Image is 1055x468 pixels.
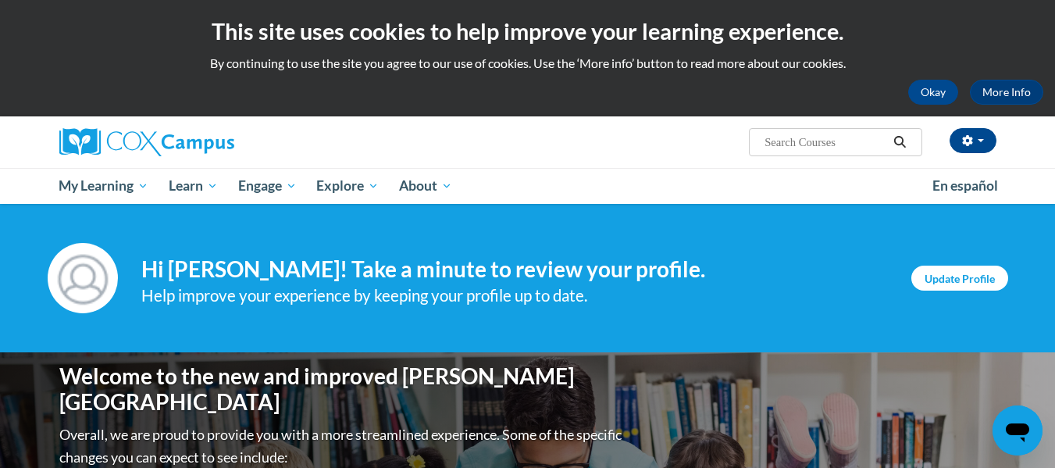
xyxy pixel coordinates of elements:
img: Profile Image [48,243,118,313]
p: By continuing to use the site you agree to our use of cookies. Use the ‘More info’ button to read... [12,55,1043,72]
button: Account Settings [950,128,996,153]
a: En español [922,170,1008,202]
span: Learn [169,177,218,195]
div: Main menu [36,168,1020,204]
span: Explore [316,177,379,195]
h1: Welcome to the new and improved [PERSON_NAME][GEOGRAPHIC_DATA] [59,363,626,416]
button: Search [888,133,911,152]
a: Engage [228,168,307,204]
span: Engage [238,177,297,195]
a: Update Profile [911,266,1008,291]
span: About [399,177,452,195]
span: En español [932,177,998,194]
a: Cox Campus [59,128,356,156]
a: Explore [306,168,389,204]
a: About [389,168,462,204]
span: My Learning [59,177,148,195]
input: Search Courses [763,133,888,152]
img: Cox Campus [59,128,234,156]
div: Help improve your experience by keeping your profile up to date. [141,283,888,309]
a: My Learning [49,168,159,204]
h2: This site uses cookies to help improve your learning experience. [12,16,1043,47]
a: More Info [970,80,1043,105]
h4: Hi [PERSON_NAME]! Take a minute to review your profile. [141,256,888,283]
a: Learn [159,168,228,204]
iframe: Button to launch messaging window [993,405,1043,455]
button: Okay [908,80,958,105]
